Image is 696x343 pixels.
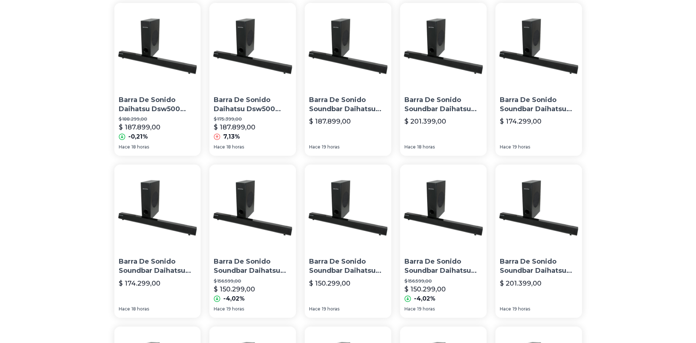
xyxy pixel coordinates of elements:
[132,306,149,312] span: 18 horas
[119,278,160,289] p: $ 174.299,00
[404,284,446,294] p: $ 150.299,00
[417,306,435,312] span: 19 horas
[214,257,292,275] p: Barra De Sonido Soundbar Daihatsu Sb-6000w Taiko Subwoofer
[500,144,511,150] span: Hace
[214,116,292,122] p: $ 175.399,00
[414,294,436,303] p: -4,02%
[500,95,578,114] p: Barra De Sonido Soundbar Daihatsu Sb-6000w Taiko Subwoofer
[227,144,244,150] span: 18 horas
[119,122,160,132] p: $ 187.899,00
[404,95,482,114] p: Barra De Sonido Soundbar Daihatsu Sb-6000w Taiko Subwoofer
[400,3,487,90] img: Barra De Sonido Soundbar Daihatsu Sb-6000w Taiko Subwoofer
[214,144,225,150] span: Hace
[305,165,391,317] a: Barra De Sonido Soundbar Daihatsu Sb-6000w Taiko SubwooferBarra De Sonido Soundbar Daihatsu Sb-60...
[404,306,416,312] span: Hace
[209,165,296,317] a: Barra De Sonido Soundbar Daihatsu Sb-6000w Taiko SubwooferBarra De Sonido Soundbar Daihatsu Sb-60...
[404,116,446,127] p: $ 201.399,00
[214,122,255,132] p: $ 187.899,00
[114,3,201,90] img: Barra De Sonido Daihatsu Dsw500 Taiko Subwoofer 115w Bluetooth
[500,278,541,289] p: $ 201.399,00
[114,165,201,251] img: Barra De Sonido Soundbar Daihatsu Sb-6000w Taiko Subwoofer
[500,257,578,275] p: Barra De Sonido Soundbar Daihatsu Sb-6000w Taiko Subwoofer
[309,116,351,127] p: $ 187.899,00
[322,144,339,150] span: 19 horas
[305,165,391,251] img: Barra De Sonido Soundbar Daihatsu Sb-6000w Taiko Subwoofer
[214,284,255,294] p: $ 150.299,00
[223,294,245,303] p: -4,02%
[500,116,541,127] p: $ 174.299,00
[305,3,391,156] a: Barra De Sonido Soundbar Daihatsu Sb-6000w Taiko SubwooferBarra De Sonido Soundbar Daihatsu Sb-60...
[404,278,482,284] p: $ 156.599,00
[404,144,416,150] span: Hace
[495,165,582,317] a: Barra De Sonido Soundbar Daihatsu Sb-6000w Taiko SubwooferBarra De Sonido Soundbar Daihatsu Sb-60...
[114,3,201,156] a: Barra De Sonido Daihatsu Dsw500 Taiko Subwoofer 115w BluetoothBarra De Sonido Daihatsu Dsw500 Tai...
[309,278,350,289] p: $ 150.299,00
[209,3,296,156] a: Barra De Sonido Daihatsu Dsw500 Taiko Subwoofer 115w BluetoothBarra De Sonido Daihatsu Dsw500 Tai...
[223,132,240,141] p: 7,13%
[513,144,530,150] span: 19 horas
[114,165,201,317] a: Barra De Sonido Soundbar Daihatsu Sb-6000w Taiko SubwooferBarra De Sonido Soundbar Daihatsu Sb-60...
[119,306,130,312] span: Hace
[309,144,320,150] span: Hace
[417,144,435,150] span: 18 horas
[513,306,530,312] span: 19 horas
[400,3,487,156] a: Barra De Sonido Soundbar Daihatsu Sb-6000w Taiko SubwooferBarra De Sonido Soundbar Daihatsu Sb-60...
[214,95,292,114] p: Barra De Sonido Daihatsu Dsw500 Taiko Subwoofer 115w Bluetooth
[309,306,320,312] span: Hace
[309,257,387,275] p: Barra De Sonido Soundbar Daihatsu Sb-6000w Taiko Subwoofer
[309,95,387,114] p: Barra De Sonido Soundbar Daihatsu Sb-6000w Taiko Subwoofer
[495,3,582,90] img: Barra De Sonido Soundbar Daihatsu Sb-6000w Taiko Subwoofer
[305,3,391,90] img: Barra De Sonido Soundbar Daihatsu Sb-6000w Taiko Subwoofer
[400,165,487,251] img: Barra De Sonido Soundbar Daihatsu Sb-6000w Taiko Subwoofer
[214,306,225,312] span: Hace
[119,257,197,275] p: Barra De Sonido Soundbar Daihatsu Sb-6000w Taiko Subwoofer
[119,116,197,122] p: $ 188.299,00
[227,306,244,312] span: 19 horas
[128,132,148,141] p: -0,21%
[214,278,292,284] p: $ 156.599,00
[495,165,582,251] img: Barra De Sonido Soundbar Daihatsu Sb-6000w Taiko Subwoofer
[404,257,482,275] p: Barra De Sonido Soundbar Daihatsu Sb-6000w Taiko Subwoofer
[209,3,296,90] img: Barra De Sonido Daihatsu Dsw500 Taiko Subwoofer 115w Bluetooth
[119,144,130,150] span: Hace
[400,165,487,317] a: Barra De Sonido Soundbar Daihatsu Sb-6000w Taiko SubwooferBarra De Sonido Soundbar Daihatsu Sb-60...
[322,306,339,312] span: 19 horas
[209,165,296,251] img: Barra De Sonido Soundbar Daihatsu Sb-6000w Taiko Subwoofer
[500,306,511,312] span: Hace
[495,3,582,156] a: Barra De Sonido Soundbar Daihatsu Sb-6000w Taiko SubwooferBarra De Sonido Soundbar Daihatsu Sb-60...
[119,95,197,114] p: Barra De Sonido Daihatsu Dsw500 Taiko Subwoofer 115w Bluetooth
[132,144,149,150] span: 18 horas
